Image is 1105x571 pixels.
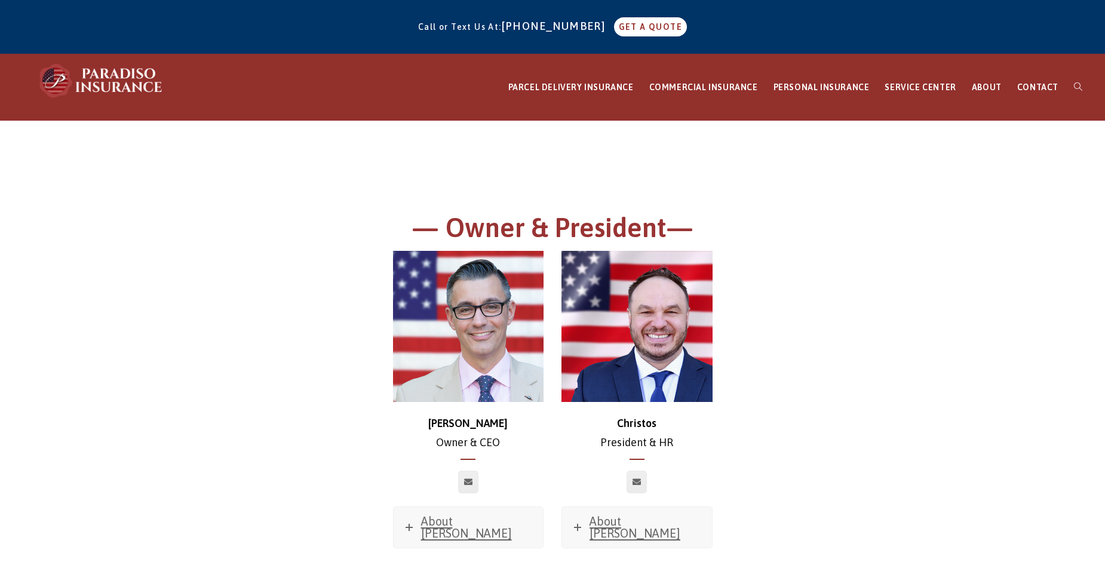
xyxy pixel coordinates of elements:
h1: — Owner & President— [224,210,881,251]
p: Owner & CEO [393,414,544,453]
p: President & HR [561,414,713,453]
span: About [PERSON_NAME] [590,514,680,540]
span: PERSONAL INSURANCE [773,82,870,92]
a: About [PERSON_NAME] [562,507,712,548]
span: COMMERCIAL INSURANCE [649,82,758,92]
a: ABOUT [964,54,1009,121]
img: chris-500x500 (1) [393,251,544,402]
img: Paradiso Insurance [36,63,167,99]
a: About [PERSON_NAME] [394,507,544,548]
a: COMMERCIAL INSURANCE [641,54,766,121]
img: Christos_500x500 [561,251,713,402]
span: SERVICE CENTER [885,82,956,92]
a: PERSONAL INSURANCE [766,54,877,121]
a: PARCEL DELIVERY INSURANCE [501,54,641,121]
span: ABOUT [972,82,1002,92]
strong: [PERSON_NAME] [428,417,508,429]
strong: Christos [617,417,656,429]
a: [PHONE_NUMBER] [502,20,612,32]
a: CONTACT [1009,54,1066,121]
span: CONTACT [1017,82,1058,92]
span: Call or Text Us At: [418,22,502,32]
a: GET A QUOTE [614,17,687,36]
a: SERVICE CENTER [877,54,963,121]
span: About [PERSON_NAME] [421,514,512,540]
span: PARCEL DELIVERY INSURANCE [508,82,634,92]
